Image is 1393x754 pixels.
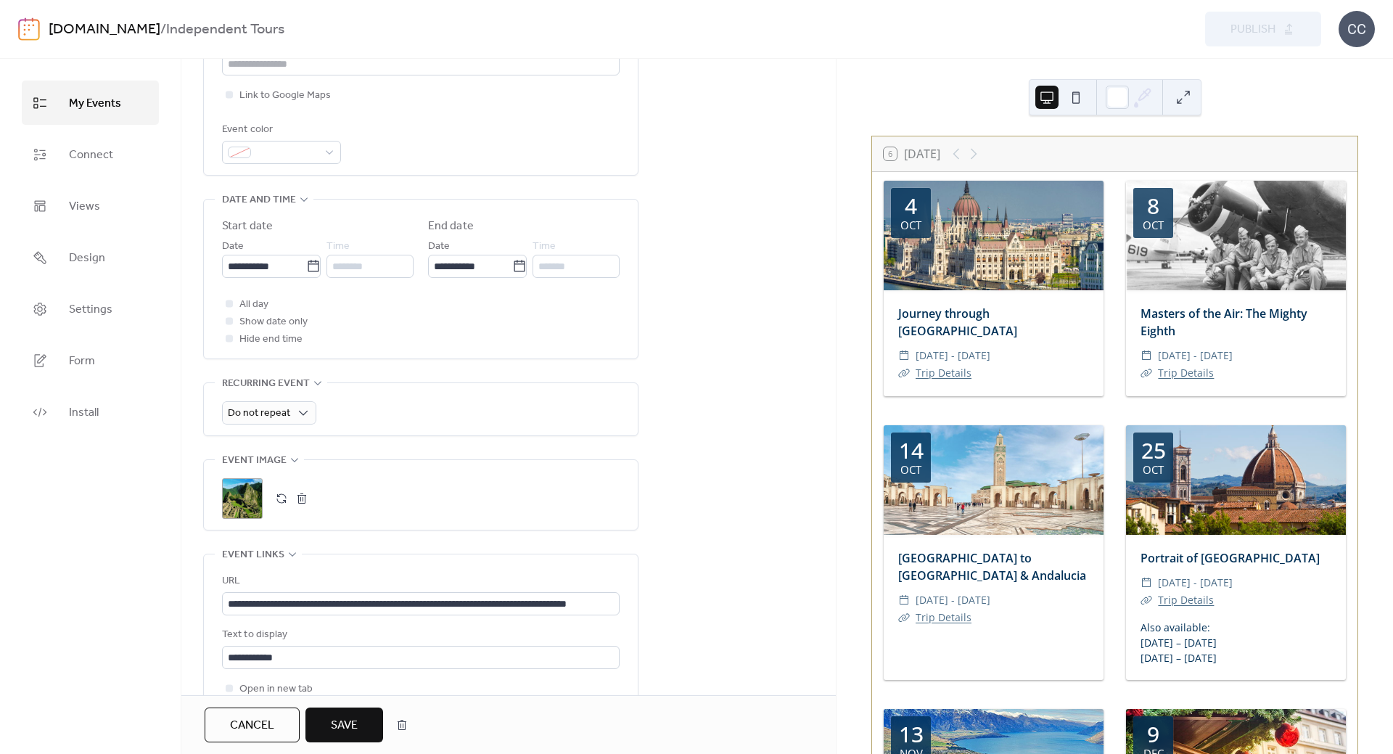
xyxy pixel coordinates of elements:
[1141,574,1152,591] div: ​
[1141,347,1152,364] div: ​
[898,609,910,626] div: ​
[239,296,268,314] span: All day
[239,314,308,331] span: Show date only
[22,184,159,228] a: Views
[222,121,338,139] div: Event color
[326,238,350,255] span: Time
[898,306,1017,339] a: Journey through [GEOGRAPHIC_DATA]
[1141,591,1152,609] div: ​
[230,717,274,734] span: Cancel
[533,238,556,255] span: Time
[916,347,990,364] span: [DATE] - [DATE]
[1339,11,1375,47] div: CC
[69,92,121,115] span: My Events
[1141,550,1320,566] a: Portrait of [GEOGRAPHIC_DATA]
[899,440,924,462] div: 14
[428,218,474,235] div: End date
[1158,593,1214,607] a: Trip Details
[22,81,159,125] a: My Events
[22,338,159,382] a: Form
[1147,195,1159,217] div: 8
[428,238,450,255] span: Date
[222,375,310,393] span: Recurring event
[905,195,917,217] div: 4
[222,192,296,209] span: Date and time
[69,350,95,372] span: Form
[1143,464,1164,475] div: Oct
[1143,220,1164,231] div: Oct
[916,366,971,380] a: Trip Details
[898,550,1086,583] a: [GEOGRAPHIC_DATA] to [GEOGRAPHIC_DATA] & Andalucia
[900,220,921,231] div: Oct
[305,708,383,742] button: Save
[898,364,910,382] div: ​
[222,452,287,470] span: Event image
[1158,574,1233,591] span: [DATE] - [DATE]
[222,626,617,644] div: Text to display
[1147,724,1159,745] div: 9
[1158,366,1214,380] a: Trip Details
[69,247,105,269] span: Design
[222,218,273,235] div: Start date
[222,546,284,564] span: Event links
[239,331,303,348] span: Hide end time
[1126,620,1346,665] div: Also available: [DATE] – [DATE] [DATE] – [DATE]
[166,16,284,44] b: Independent Tours
[222,478,263,519] div: ;
[228,403,290,423] span: Do not repeat
[69,401,99,424] span: Install
[898,347,910,364] div: ​
[22,287,159,331] a: Settings
[331,717,358,734] span: Save
[205,708,300,742] button: Cancel
[222,573,617,590] div: URL
[22,132,159,176] a: Connect
[1158,347,1233,364] span: [DATE] - [DATE]
[239,681,313,698] span: Open in new tab
[69,195,100,218] span: Views
[900,464,921,475] div: Oct
[49,16,160,44] a: [DOMAIN_NAME]
[898,591,910,609] div: ​
[69,144,113,166] span: Connect
[916,591,990,609] span: [DATE] - [DATE]
[1141,440,1166,462] div: 25
[222,238,244,255] span: Date
[1141,364,1152,382] div: ​
[1141,306,1307,339] a: Masters of the Air: The Mighty Eighth
[916,610,971,624] a: Trip Details
[69,298,112,321] span: Settings
[899,724,924,745] div: 13
[22,390,159,434] a: Install
[18,17,40,41] img: logo
[22,235,159,279] a: Design
[160,16,166,44] b: /
[239,87,331,105] span: Link to Google Maps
